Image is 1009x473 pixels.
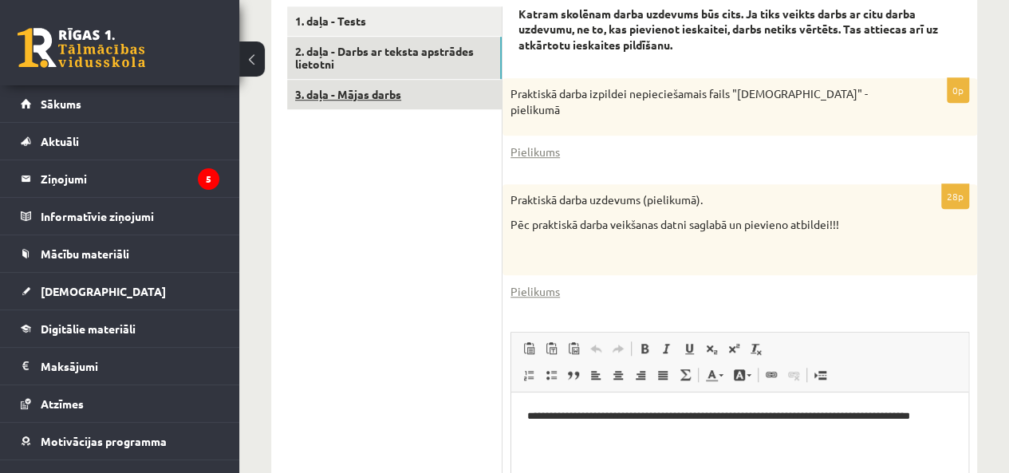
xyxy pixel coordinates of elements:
[809,365,831,385] a: Insert Page Break for Printing
[21,235,219,272] a: Mācību materiāli
[21,348,219,384] a: Maksājumi
[700,338,723,359] a: Subscript
[41,284,166,298] span: [DEMOGRAPHIC_DATA]
[21,160,219,197] a: Ziņojumi5
[21,198,219,235] a: Informatīvie ziņojumi
[510,86,889,117] p: Praktiskā darba izpildei nepieciešamais fails "[DEMOGRAPHIC_DATA]" - pielikumā
[941,183,969,209] p: 28p
[41,321,136,336] span: Digitālie materiāli
[21,385,219,422] a: Atzīmes
[41,97,81,111] span: Sākums
[510,192,889,208] p: Praktiskā darba uzdevums (pielikumā).
[287,37,502,80] a: 2. daļa - Darbs ar teksta apstrādes lietotni
[540,365,562,385] a: Insert/Remove Bulleted List
[41,348,219,384] legend: Maksājumi
[21,273,219,309] a: [DEMOGRAPHIC_DATA]
[723,338,745,359] a: Superscript
[18,28,145,68] a: Rīgas 1. Tālmācības vidusskola
[633,338,656,359] a: Bold (Ctrl+B)
[760,365,782,385] a: Link (Ctrl+K)
[518,6,938,52] strong: Katram skolēnam darba uzdevums būs cits. Ja tiks veikts darbs ar citu darba uzdevumu, ne to, kas ...
[585,338,607,359] a: Undo (Ctrl+Z)
[652,365,674,385] a: Justify
[700,365,728,385] a: Text Colour
[607,338,629,359] a: Redo (Ctrl+Y)
[41,434,167,448] span: Motivācijas programma
[782,365,805,385] a: Unlink
[540,338,562,359] a: Paste as plain text (Ctrl+Shift+V)
[562,365,585,385] a: Block Quote
[518,338,540,359] a: Paste (Ctrl+V)
[728,365,756,385] a: Background Colour
[510,144,560,160] a: Pielikums
[198,168,219,190] i: 5
[510,217,889,233] p: Pēc praktiskā darba veikšanas datni saglabā un pievieno atbildei!!!
[674,365,696,385] a: Math
[947,77,969,103] p: 0p
[562,338,585,359] a: Paste from Word
[41,396,84,411] span: Atzīmes
[678,338,700,359] a: Underline (Ctrl+U)
[41,198,219,235] legend: Informatīvie ziņojumi
[585,365,607,385] a: Align Left
[21,310,219,347] a: Digitālie materiāli
[287,6,502,36] a: 1. daļa - Tests
[510,283,560,300] a: Pielikums
[21,123,219,160] a: Aktuāli
[745,338,767,359] a: Remove Format
[287,80,502,109] a: 3. daļa - Mājas darbs
[607,365,629,385] a: Centre
[41,246,129,261] span: Mācību materiāli
[629,365,652,385] a: Align Right
[21,85,219,122] a: Sākums
[41,160,219,197] legend: Ziņojumi
[656,338,678,359] a: Italic (Ctrl+I)
[41,134,79,148] span: Aktuāli
[21,423,219,459] a: Motivācijas programma
[518,365,540,385] a: Insert/Remove Numbered List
